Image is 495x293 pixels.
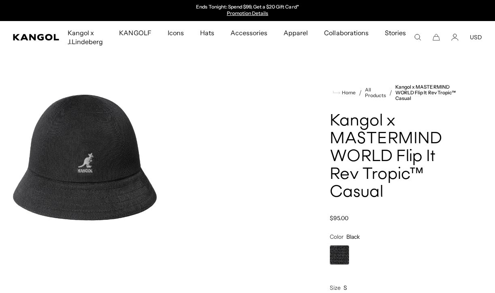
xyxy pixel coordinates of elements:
slideshow-component: Announcement bar [164,4,331,17]
span: Apparel [284,21,308,45]
a: Collaborations [316,21,376,45]
a: Stories [377,21,414,53]
a: Hats [192,21,222,45]
div: 1 of 2 [164,4,331,17]
a: All Products [365,87,386,98]
span: Color [330,233,344,240]
a: Apparel [275,21,316,45]
a: Icons [160,21,192,45]
label: Black [330,245,349,265]
span: Black [346,233,360,240]
li: / [386,88,392,98]
span: $95.00 [330,214,348,222]
li: / [356,88,362,98]
div: Announcement [164,4,331,17]
a: Promotion Details [227,10,268,16]
a: Kangol x MASTERMIND WORLD Flip It Rev Tropic™ Casual [395,84,463,101]
span: Hats [200,21,214,45]
h1: Kangol x MASTERMIND WORLD Flip It Rev Tropic™ Casual [330,113,463,202]
a: KANGOLF [111,21,159,45]
nav: breadcrumbs [330,84,463,101]
span: KANGOLF [119,21,151,45]
a: Kangol x J.Lindeberg [60,21,111,53]
button: Cart [433,34,440,41]
span: Accessories [230,21,267,45]
a: Kangol [13,34,60,40]
summary: Search here [414,34,421,41]
div: 1 of 1 [330,245,349,265]
span: Stories [385,21,406,53]
img: 792179789885 [13,68,157,248]
span: Icons [168,21,184,45]
button: USD [470,34,482,41]
a: Account [451,34,459,41]
product-gallery: Gallery Viewer [13,68,304,248]
span: S [344,284,347,291]
span: Collaborations [324,21,368,45]
p: Ends Tonight: Spend $99, Get a $20 Gift Card* [196,4,299,11]
span: Kangol x J.Lindeberg [68,21,103,53]
a: Accessories [222,21,275,45]
a: Home [333,89,356,96]
span: Home [340,90,356,96]
span: Size [330,284,341,291]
